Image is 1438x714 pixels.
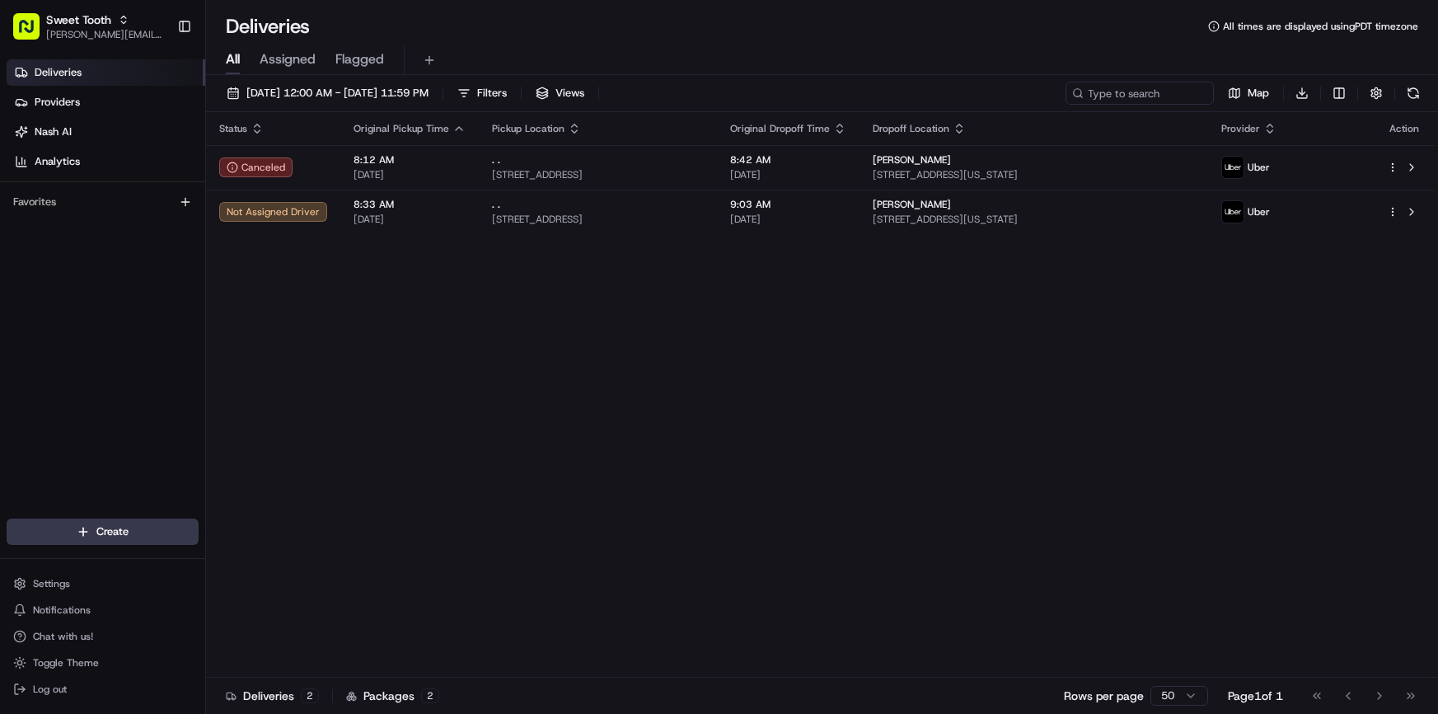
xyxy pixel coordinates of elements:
[1220,82,1276,105] button: Map
[46,12,111,28] button: Sweet Tooth
[1248,86,1269,101] span: Map
[7,519,199,545] button: Create
[492,213,704,226] span: [STREET_ADDRESS]
[246,86,429,101] span: [DATE] 12:00 AM - [DATE] 11:59 PM
[1228,688,1283,704] div: Page 1 of 1
[730,122,830,135] span: Original Dropoff Time
[873,168,1195,181] span: [STREET_ADDRESS][US_STATE]
[7,651,199,674] button: Toggle Theme
[1064,688,1144,704] p: Rows per page
[1248,161,1270,174] span: Uber
[7,189,199,215] div: Favorites
[354,153,466,167] span: 8:12 AM
[1221,122,1260,135] span: Provider
[1387,122,1422,135] div: Action
[1066,82,1214,105] input: Type to search
[873,213,1195,226] span: [STREET_ADDRESS][US_STATE]
[730,213,846,226] span: [DATE]
[354,198,466,211] span: 8:33 AM
[7,678,199,701] button: Log out
[7,7,171,46] button: Sweet Tooth[PERSON_NAME][EMAIL_ADDRESS][DOMAIN_NAME]
[492,198,500,211] span: . .
[33,577,70,590] span: Settings
[1223,20,1418,33] span: All times are displayed using PDT timezone
[260,49,316,69] span: Assigned
[346,688,439,704] div: Packages
[421,688,439,703] div: 2
[492,168,704,181] span: [STREET_ADDRESS]
[492,122,564,135] span: Pickup Location
[873,122,949,135] span: Dropoff Location
[528,82,592,105] button: Views
[555,86,584,101] span: Views
[1402,82,1425,105] button: Refresh
[35,154,80,169] span: Analytics
[1222,157,1244,178] img: uber-new-logo.jpeg
[226,13,310,40] h1: Deliveries
[335,49,384,69] span: Flagged
[33,683,67,696] span: Log out
[1248,205,1270,218] span: Uber
[7,89,205,115] a: Providers
[1222,201,1244,223] img: uber-new-logo.jpeg
[219,157,293,177] button: Canceled
[354,168,466,181] span: [DATE]
[873,153,951,167] span: [PERSON_NAME]
[354,213,466,226] span: [DATE]
[33,656,99,669] span: Toggle Theme
[7,119,205,145] a: Nash AI
[7,599,199,622] button: Notifications
[477,86,507,101] span: Filters
[492,153,500,167] span: . .
[7,572,199,595] button: Settings
[226,688,319,704] div: Deliveries
[873,198,951,211] span: [PERSON_NAME]
[33,604,91,617] span: Notifications
[35,124,72,139] span: Nash AI
[226,49,240,69] span: All
[354,122,449,135] span: Original Pickup Time
[730,153,846,167] span: 8:42 AM
[7,59,205,86] a: Deliveries
[730,168,846,181] span: [DATE]
[33,630,93,643] span: Chat with us!
[35,95,80,110] span: Providers
[35,65,82,80] span: Deliveries
[96,524,129,539] span: Create
[7,148,205,175] a: Analytics
[46,28,164,41] button: [PERSON_NAME][EMAIL_ADDRESS][DOMAIN_NAME]
[219,82,436,105] button: [DATE] 12:00 AM - [DATE] 11:59 PM
[301,688,319,703] div: 2
[7,625,199,648] button: Chat with us!
[730,198,846,211] span: 9:03 AM
[450,82,514,105] button: Filters
[219,122,247,135] span: Status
